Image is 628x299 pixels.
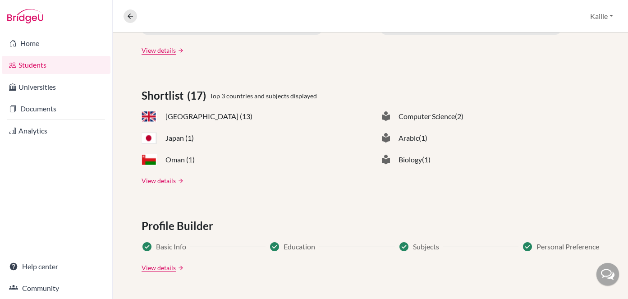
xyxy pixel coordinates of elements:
[536,241,599,252] span: Personal Preference
[142,176,176,185] a: View details
[522,241,533,252] span: Success
[2,258,110,276] a: Help center
[455,111,463,122] span: (2)
[413,241,439,252] span: Subjects
[142,241,152,252] span: Success
[156,241,186,252] span: Basic Info
[165,111,252,122] span: [GEOGRAPHIC_DATA] (13)
[21,6,39,14] span: Help
[2,122,110,140] a: Analytics
[269,241,280,252] span: Success
[399,111,455,122] span: Computer Science
[422,154,431,165] span: (1)
[586,8,617,25] button: Kaille
[142,87,187,104] span: Shortlist
[165,154,195,165] span: Oman (1)
[142,218,217,234] span: Profile Builder
[2,279,110,297] a: Community
[165,133,194,143] span: Japan (1)
[142,111,157,122] span: GB
[7,9,43,23] img: Bridge-U
[142,46,176,55] a: View details
[2,100,110,118] a: Documents
[142,154,157,166] span: OM
[380,133,391,143] span: local_library
[142,263,176,272] a: View details
[187,87,210,104] span: (17)
[399,241,409,252] span: Success
[284,241,315,252] span: Education
[380,154,391,165] span: local_library
[2,78,110,96] a: Universities
[2,34,110,52] a: Home
[176,265,184,271] a: arrow_forward
[399,133,419,143] span: Arabic
[2,56,110,74] a: Students
[380,111,391,122] span: local_library
[419,133,427,143] span: (1)
[399,154,422,165] span: Biology
[176,47,184,54] a: arrow_forward
[210,91,317,101] span: Top 3 countries and subjects displayed
[142,133,157,144] span: JP
[176,178,184,184] a: arrow_forward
